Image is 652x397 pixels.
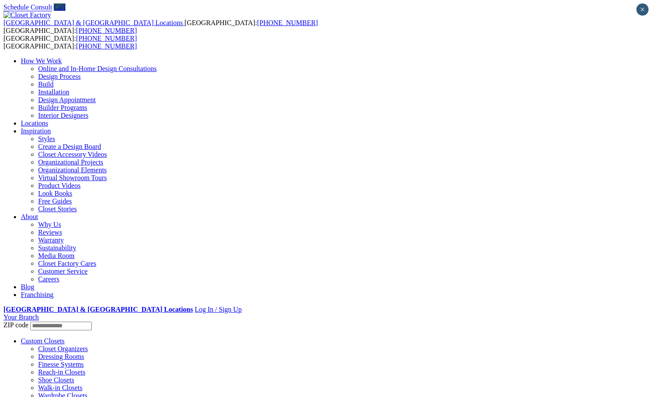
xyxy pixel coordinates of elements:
a: Franchising [21,291,54,298]
span: [GEOGRAPHIC_DATA]: [GEOGRAPHIC_DATA]: [3,35,137,50]
a: Dressing Rooms [38,353,84,360]
a: Closet Factory Cares [38,260,96,267]
a: Product Videos [38,182,81,189]
a: Builder Programs [38,104,87,111]
a: Customer Service [38,268,88,275]
a: Schedule Consult [3,3,52,11]
a: Blog [21,283,34,290]
span: [GEOGRAPHIC_DATA]: [GEOGRAPHIC_DATA]: [3,19,318,34]
a: Custom Closets [21,337,65,345]
a: Careers [38,275,59,283]
input: Enter your Zip code [30,322,92,330]
a: Finesse Systems [38,361,84,368]
a: Walk-in Closets [38,384,82,391]
a: Design Process [38,73,81,80]
a: Closet Stories [38,205,77,213]
a: Reach-in Closets [38,368,85,376]
span: ZIP code [3,321,29,329]
a: Inspiration [21,127,51,135]
a: [PHONE_NUMBER] [257,19,318,26]
a: Interior Designers [38,112,88,119]
a: Look Books [38,190,72,197]
a: [GEOGRAPHIC_DATA] & [GEOGRAPHIC_DATA] Locations [3,19,185,26]
a: [GEOGRAPHIC_DATA] & [GEOGRAPHIC_DATA] Locations [3,306,193,313]
a: Warranty [38,236,64,244]
a: Create a Design Board [38,143,101,150]
a: Online and In-Home Design Consultations [38,65,157,72]
a: Installation [38,88,69,96]
a: How We Work [21,57,62,65]
a: Your Branch [3,313,39,321]
a: Why Us [38,221,61,228]
a: [PHONE_NUMBER] [76,35,137,42]
button: Close [636,3,649,16]
a: Organizational Projects [38,158,103,166]
a: Log In / Sign Up [195,306,241,313]
a: Styles [38,135,55,142]
a: Locations [21,119,48,127]
a: Build [38,81,54,88]
span: [GEOGRAPHIC_DATA] & [GEOGRAPHIC_DATA] Locations [3,19,183,26]
a: About [21,213,38,220]
a: Closet Accessory Videos [38,151,107,158]
a: Organizational Elements [38,166,107,174]
a: Sustainability [38,244,76,252]
a: [PHONE_NUMBER] [76,27,137,34]
a: Media Room [38,252,75,259]
a: Reviews [38,229,62,236]
a: Free Guides [38,197,72,205]
img: Closet Factory [3,11,51,19]
a: Closet Organizers [38,345,88,352]
a: Virtual Showroom Tours [38,174,107,181]
a: Call [54,3,65,11]
a: Shoe Closets [38,376,74,384]
a: Design Appointment [38,96,96,103]
a: [PHONE_NUMBER] [76,42,137,50]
